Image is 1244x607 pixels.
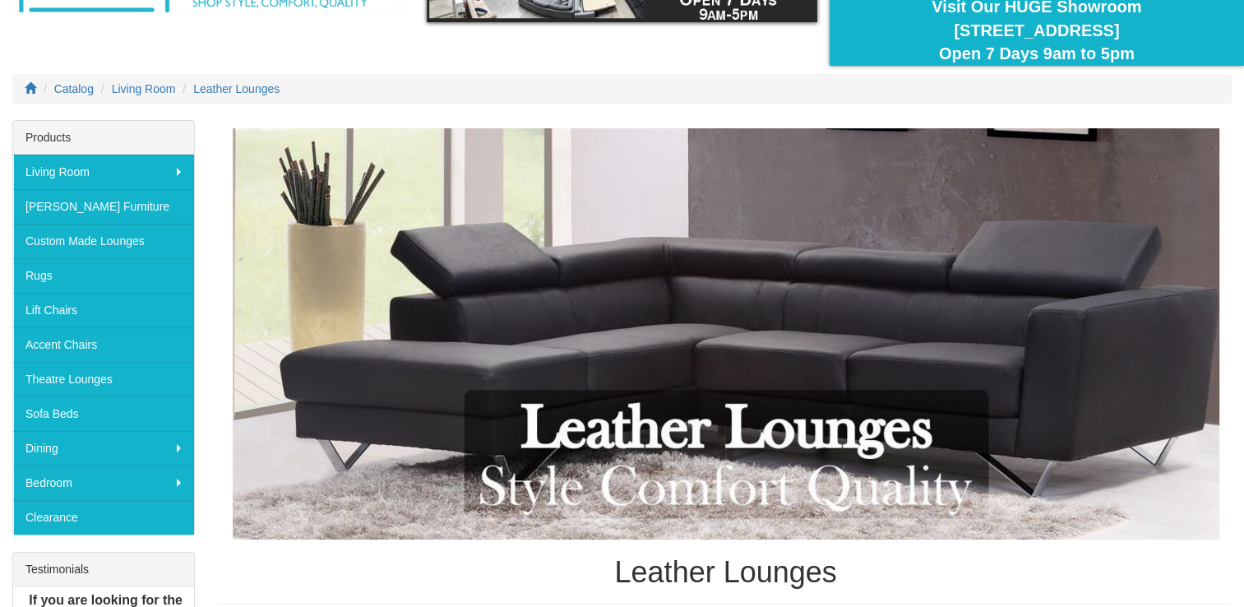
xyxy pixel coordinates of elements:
img: Leather Lounges [233,128,1219,540]
a: Sofa Beds [13,396,194,431]
a: Lift Chairs [13,293,194,327]
a: Bedroom [13,466,194,500]
a: Rugs [13,258,194,293]
a: Leather Lounges [193,82,280,95]
a: Accent Chairs [13,327,194,362]
a: Clearance [13,500,194,535]
a: Living Room [112,82,176,95]
h1: Leather Lounges [220,556,1232,589]
a: Living Room [13,155,194,189]
a: Custom Made Lounges [13,224,194,258]
a: Dining [13,431,194,466]
a: Catalog [54,82,94,95]
div: Testimonials [13,553,194,586]
a: [PERSON_NAME] Furniture [13,189,194,224]
div: Products [13,121,194,155]
a: Theatre Lounges [13,362,194,396]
